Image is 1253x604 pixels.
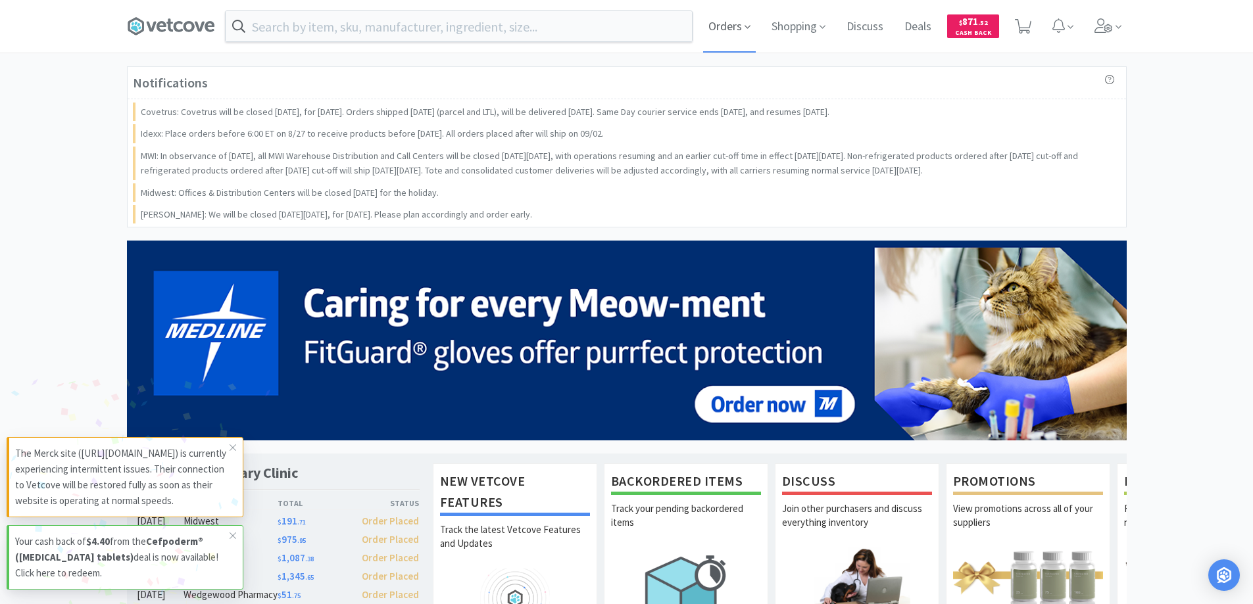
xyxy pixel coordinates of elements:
div: Status [349,497,420,509]
span: $ [278,592,282,600]
span: Order Placed [362,533,419,546]
p: Track the latest Vetcove Features and Updates [440,523,590,569]
span: $ [278,573,282,582]
span: . 52 [978,18,988,27]
a: [DATE]Wedgewood Pharmacy$51.75Order Placed [137,587,420,603]
span: $ [278,555,282,563]
span: 1,345 [278,570,314,582]
a: Deals [899,21,937,33]
a: Discuss [841,21,889,33]
span: 975 [278,533,306,546]
p: Track your pending backordered items [611,501,761,547]
a: $871.52Cash Back [947,9,999,44]
p: Join other purchasers and discuss everything inventory [782,501,932,547]
span: $ [278,518,282,526]
div: Total [278,497,349,509]
span: Order Placed [362,515,419,527]
p: View promotions across all of your suppliers [953,501,1103,547]
span: $ [959,18,962,27]
input: Search by item, sku, manufacturer, ingredient, size... [226,11,692,41]
p: Midwest: Offices & Distribution Centers will be closed [DATE] for the holiday. [141,185,439,200]
span: . 71 [297,518,306,526]
span: 51 [278,588,301,601]
span: . 65 [305,573,314,582]
p: [PERSON_NAME]: We will be closed [DATE][DATE], for [DATE]. Please plan accordingly and order early. [141,207,532,221]
span: Cash Back [955,30,991,38]
h1: New Vetcove Features [440,471,590,516]
a: [DATE]Midwest$1,345.65Order Placed [137,569,420,584]
h1: Promotions [953,471,1103,495]
span: . 75 [292,592,301,600]
p: The Merck site ([URL][DOMAIN_NAME]) is currently experiencing intermittent issues. Their connecti... [15,446,230,509]
a: [DATE]Covetrus$1,087.38Order Placed [137,550,420,566]
span: 1,087 [278,551,314,564]
span: . 38 [305,555,314,563]
h3: Notifications [133,72,208,93]
a: [DATE]Midwest$191.71Order Placed [137,513,420,529]
span: 871 [959,15,988,28]
p: MWI: In observance of [DATE], all MWI Warehouse Distribution and Call Centers will be closed [DAT... [141,149,1116,178]
p: Covetrus: Covetrus will be closed [DATE], for [DATE]. Orders shipped [DATE] (parcel and LTL), wil... [141,105,829,119]
h1: Discuss [782,471,932,495]
strong: $4.40 [86,535,110,547]
h1: Backordered Items [611,471,761,495]
div: Open Intercom Messenger [1208,559,1240,591]
span: Order Placed [362,551,419,564]
a: [DATE]MWI$975.95Order Placed [137,532,420,547]
p: Your cash back of from the deal is now available! Click here to redeem. [15,534,230,581]
span: $ [278,536,282,545]
p: Idexx: Place orders before 6:00 ET on 8/27 to receive products before [DATE]. All orders placed a... [141,126,604,141]
img: 5b85490d2c9a43ef9873369d65f5cc4c_481.png [127,241,1127,440]
span: 191 [278,515,306,527]
span: Order Placed [362,588,419,601]
span: Order Placed [362,570,419,582]
span: . 95 [297,536,306,545]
